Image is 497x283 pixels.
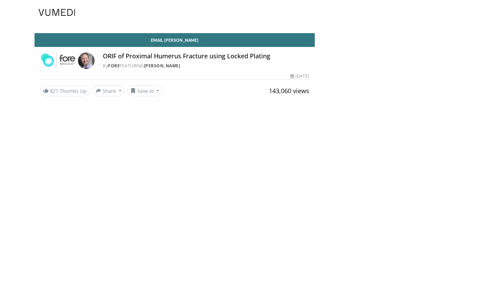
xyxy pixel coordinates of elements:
[103,63,309,69] div: By FEATURING
[127,85,163,96] button: Save to
[39,9,75,16] img: VuMedi Logo
[269,87,309,95] span: 143,060 views
[144,63,181,69] a: [PERSON_NAME]
[108,63,120,69] a: FORE
[103,52,309,60] h4: ORIF of Proximal Humerus Fracture using Locked Plating
[35,33,315,47] a: Email [PERSON_NAME]
[40,86,90,96] a: 827 Thumbs Up
[92,85,125,96] button: Share
[40,52,75,69] img: FORE
[50,88,58,94] span: 827
[290,73,309,79] div: [DATE]
[78,52,95,69] img: Avatar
